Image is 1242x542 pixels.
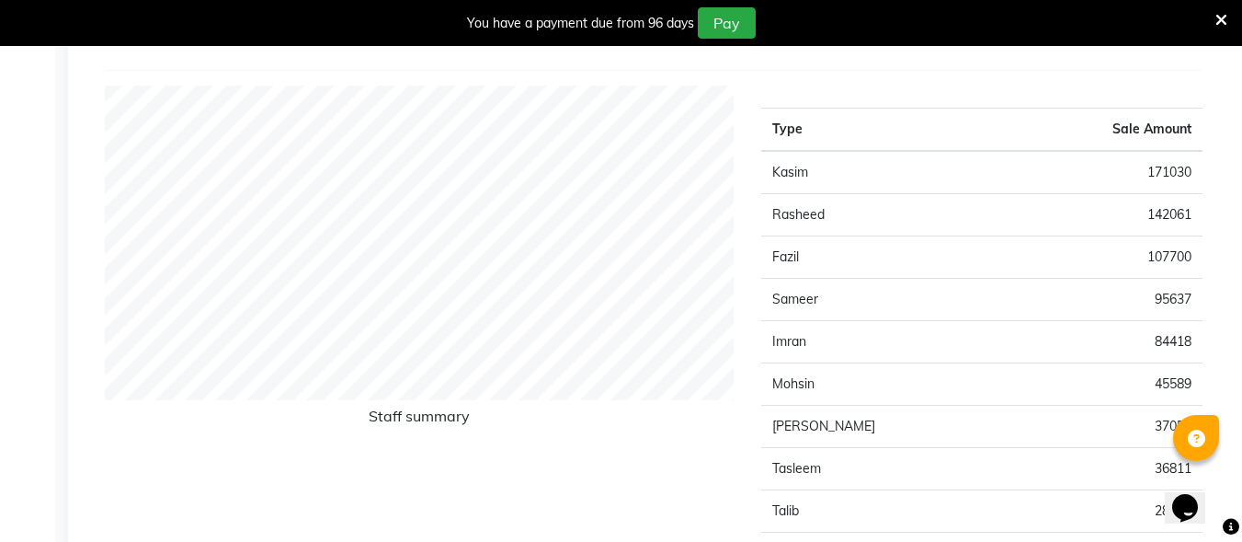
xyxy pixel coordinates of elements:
td: Tasleem [761,448,1005,490]
td: 37050 [1005,406,1202,448]
td: Imran [761,321,1005,363]
button: Pay [698,7,756,39]
th: Type [761,109,1005,152]
td: Kasim [761,151,1005,194]
td: Talib [761,490,1005,533]
td: Mohsin [761,363,1005,406]
td: 84418 [1005,321,1202,363]
th: Sale Amount [1005,109,1202,152]
td: 36811 [1005,448,1202,490]
iframe: chat widget [1165,468,1224,524]
td: Fazil [761,236,1005,279]
td: 45589 [1005,363,1202,406]
td: 95637 [1005,279,1202,321]
td: 171030 [1005,151,1202,194]
td: Rasheed [761,194,1005,236]
td: 28650 [1005,490,1202,533]
td: Sameer [761,279,1005,321]
td: [PERSON_NAME] [761,406,1005,448]
td: 142061 [1005,194,1202,236]
h6: Staff summary [105,408,734,432]
div: You have a payment due from 96 days [467,14,694,33]
td: 107700 [1005,236,1202,279]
